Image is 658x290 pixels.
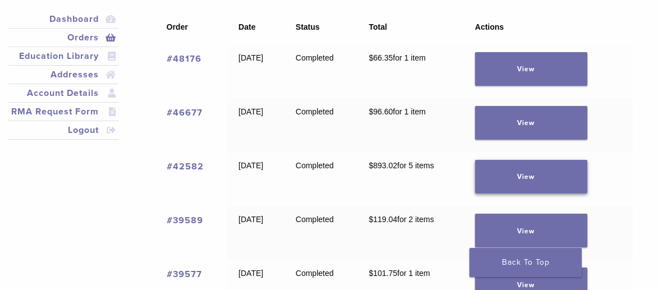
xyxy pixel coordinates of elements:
[11,49,116,63] a: Education Library
[369,269,397,278] span: 101.75
[369,22,387,31] span: Total
[166,269,202,280] a: View order number 39577
[285,152,358,206] td: Completed
[11,86,116,100] a: Account Details
[8,10,118,153] nav: Account pages
[166,161,203,172] a: View order number 42582
[469,248,582,277] a: Back To Top
[369,53,393,62] span: 66.35
[475,52,587,86] a: View order 48176
[166,22,188,31] span: Order
[285,206,358,260] td: Completed
[369,53,373,62] span: $
[295,22,319,31] span: Status
[475,214,587,247] a: View order 39589
[285,44,358,98] td: Completed
[11,12,116,26] a: Dashboard
[166,107,202,118] a: View order number 46677
[369,215,397,224] span: 119.04
[239,107,263,116] time: [DATE]
[239,22,255,31] span: Date
[166,215,203,226] a: View order number 39589
[358,44,464,98] td: for 1 item
[369,215,373,224] span: $
[475,160,587,194] a: View order 42582
[369,161,397,170] span: 893.02
[11,105,116,118] a: RMA Request Form
[369,269,373,278] span: $
[11,31,116,44] a: Orders
[475,22,504,31] span: Actions
[475,106,587,140] a: View order 46677
[239,215,263,224] time: [DATE]
[11,123,116,137] a: Logout
[239,53,263,62] time: [DATE]
[11,68,116,81] a: Addresses
[239,161,263,170] time: [DATE]
[358,206,464,260] td: for 2 items
[369,107,393,116] span: 96.60
[369,161,373,170] span: $
[358,152,464,206] td: for 5 items
[285,98,358,152] td: Completed
[369,107,373,116] span: $
[358,98,464,152] td: for 1 item
[166,53,201,65] a: View order number 48176
[239,269,263,278] time: [DATE]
